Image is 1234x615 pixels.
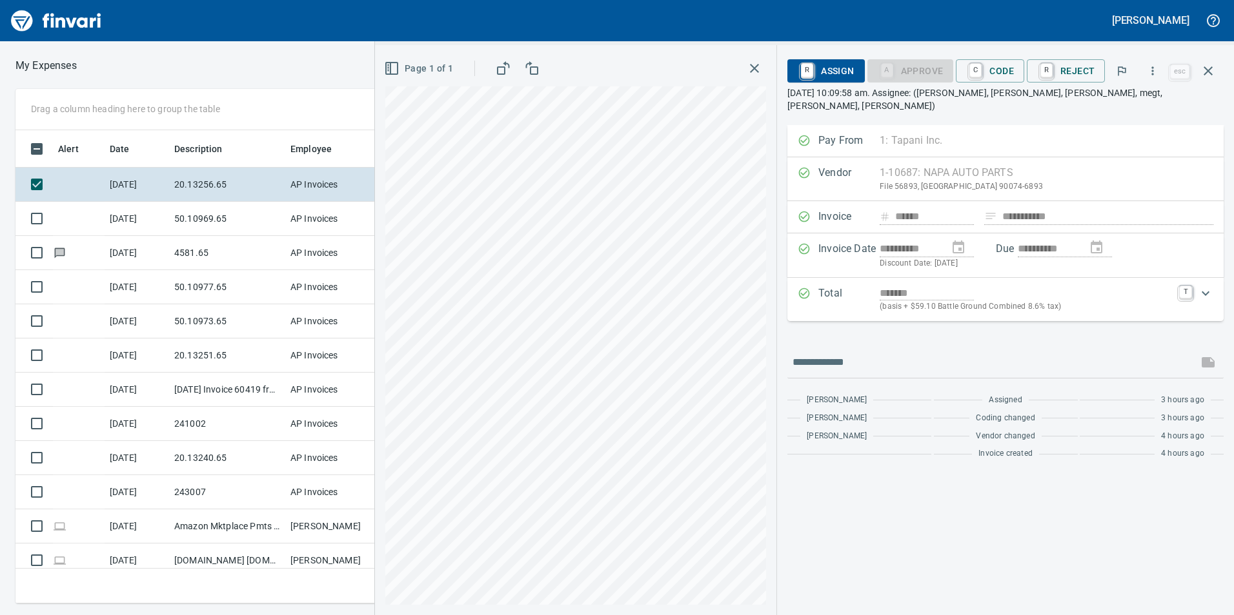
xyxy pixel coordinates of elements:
[1161,430,1204,443] span: 4 hours ago
[285,304,382,338] td: AP Invoices
[798,60,854,82] span: Assign
[807,430,867,443] span: [PERSON_NAME]
[105,407,169,441] td: [DATE]
[285,168,382,202] td: AP Invoices
[978,447,1033,460] span: Invoice created
[105,304,169,338] td: [DATE]
[169,373,285,407] td: [DATE] Invoice 60419 from [PERSON_NAME] Lumber Co (1-10777)
[1138,57,1167,85] button: More
[1161,447,1204,460] span: 4 hours ago
[285,338,382,373] td: AP Invoices
[105,202,169,236] td: [DATE]
[1193,347,1224,378] span: This records your message into the invoice and notifies anyone mentioned
[53,556,66,564] span: Online transaction
[105,168,169,202] td: [DATE]
[105,441,169,475] td: [DATE]
[989,394,1022,407] span: Assigned
[1108,57,1136,85] button: Flag
[285,407,382,441] td: AP Invoices
[174,141,223,157] span: Description
[169,168,285,202] td: 20.13256.65
[105,270,169,304] td: [DATE]
[15,58,77,73] p: My Expenses
[105,373,169,407] td: [DATE]
[169,304,285,338] td: 50.10973.65
[1027,59,1105,83] button: RReject
[787,86,1224,112] p: [DATE] 10:09:58 am. Assignee: ([PERSON_NAME], [PERSON_NAME], [PERSON_NAME], megt, [PERSON_NAME], ...
[285,441,382,475] td: AP Invoices
[787,59,864,83] button: RAssign
[867,64,954,75] div: Coding Required
[105,338,169,373] td: [DATE]
[169,441,285,475] td: 20.13240.65
[1040,63,1053,77] a: R
[1037,60,1095,82] span: Reject
[169,236,285,270] td: 4581.65
[285,475,382,509] td: AP Invoices
[787,278,1224,321] div: Expand
[169,202,285,236] td: 50.10969.65
[290,141,349,157] span: Employee
[169,407,285,441] td: 241002
[285,236,382,270] td: AP Invoices
[285,270,382,304] td: AP Invoices
[169,338,285,373] td: 20.13251.65
[966,60,1014,82] span: Code
[15,58,77,73] nav: breadcrumb
[381,57,458,81] button: Page 1 of 1
[169,509,285,543] td: Amazon Mktplace Pmts [DOMAIN_NAME][URL] WA
[976,430,1035,443] span: Vendor changed
[1109,10,1193,30] button: [PERSON_NAME]
[956,59,1024,83] button: CCode
[58,141,79,157] span: Alert
[110,141,147,157] span: Date
[53,248,66,257] span: Has messages
[969,63,982,77] a: C
[818,286,880,313] p: Total
[31,102,220,115] p: Drag a column heading here to group the table
[807,412,867,425] span: [PERSON_NAME]
[285,509,382,543] td: [PERSON_NAME]
[1179,286,1192,298] a: T
[1170,64,1189,79] a: esc
[58,141,96,157] span: Alert
[285,543,382,578] td: [PERSON_NAME]
[807,394,867,407] span: [PERSON_NAME]
[880,300,1171,313] p: (basis + $59.10 Battle Ground Combined 8.6% tax)
[1161,412,1204,425] span: 3 hours ago
[8,5,105,36] img: Finvari
[801,63,813,77] a: R
[1112,14,1189,27] h5: [PERSON_NAME]
[110,141,130,157] span: Date
[169,475,285,509] td: 243007
[174,141,239,157] span: Description
[169,543,285,578] td: [DOMAIN_NAME] [DOMAIN_NAME][URL] WA
[285,373,382,407] td: AP Invoices
[105,236,169,270] td: [DATE]
[1161,394,1204,407] span: 3 hours ago
[976,412,1035,425] span: Coding changed
[169,270,285,304] td: 50.10977.65
[105,475,169,509] td: [DATE]
[105,509,169,543] td: [DATE]
[290,141,332,157] span: Employee
[105,543,169,578] td: [DATE]
[387,61,453,77] span: Page 1 of 1
[285,202,382,236] td: AP Invoices
[53,522,66,530] span: Online transaction
[1167,55,1224,86] span: Close invoice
